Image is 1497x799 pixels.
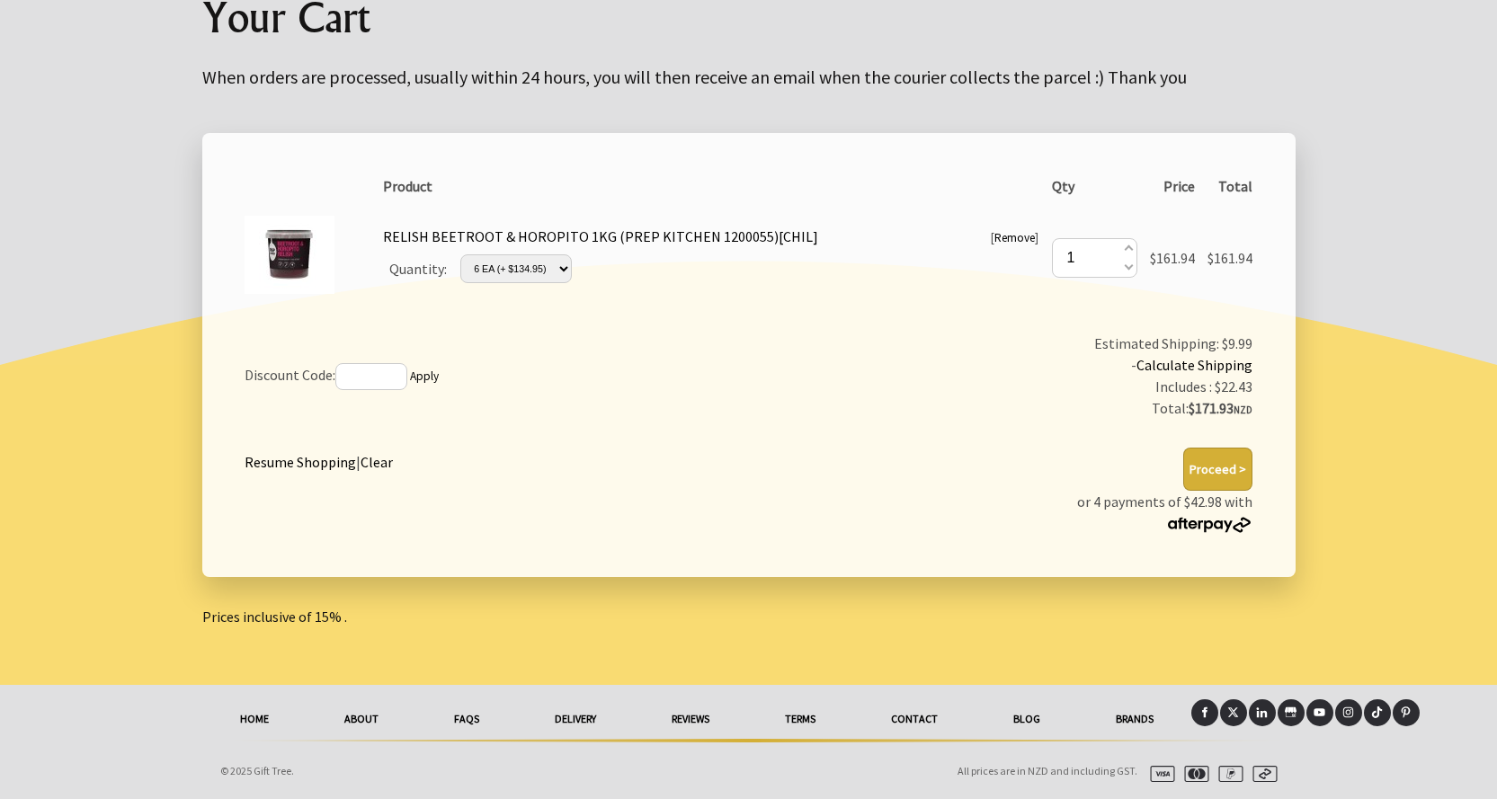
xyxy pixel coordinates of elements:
[991,230,1038,245] small: [ ]
[202,699,307,739] a: HOME
[410,368,439,384] a: Apply
[1393,699,1420,726] a: Pinterest
[1143,766,1175,782] img: visa.svg
[220,764,294,777] span: © 2025 Gift Tree.
[1177,766,1209,782] img: mastercard.svg
[1144,203,1201,311] td: $161.94
[958,764,1137,777] span: All prices are in NZD and including GST.
[804,397,1253,421] div: Total:
[202,606,1296,627] p: Prices inclusive of 15% .
[1136,356,1252,374] a: Calculate Shipping
[416,699,517,739] a: FAQs
[804,376,1253,397] div: Includes : $22.43
[517,699,634,739] a: delivery
[1183,448,1252,491] button: Proceed >
[245,448,393,473] div: |
[361,453,393,471] a: Clear
[1335,699,1362,726] a: Instagram
[1364,699,1391,726] a: Tiktok
[377,169,1046,203] th: Product
[202,66,1187,88] big: When orders are processed, usually within 24 hours, you will then receive an email when the couri...
[307,699,416,739] a: About
[634,699,747,739] a: reviews
[747,699,853,739] a: Terms
[797,326,1259,427] td: Estimated Shipping: $9.99 -
[335,363,407,390] input: If you have a discount code, enter it here and press 'Apply'.
[1201,169,1259,203] th: Total
[1306,699,1333,726] a: Youtube
[1144,169,1201,203] th: Price
[1211,766,1243,782] img: paypal.svg
[1245,766,1278,782] img: afterpay.svg
[383,247,453,289] td: Quantity:
[238,326,798,427] td: Discount Code:
[976,699,1078,739] a: Blog
[383,227,818,245] a: RELISH BEETROOT & HOROPITO 1KG (PREP KITCHEN 1200055)[CHIL]
[1201,203,1259,311] td: $161.94
[1077,491,1252,534] p: or 4 payments of $42.98 with
[994,230,1035,245] a: Remove
[1189,399,1252,417] strong: $171.93
[1045,169,1143,203] th: Qty
[853,699,976,739] a: Contact
[245,453,356,471] a: Resume Shopping
[1220,699,1247,726] a: X (Twitter)
[1234,404,1252,416] span: NZD
[1249,699,1276,726] a: LinkedIn
[1191,699,1218,726] a: Facebook
[1166,517,1252,533] img: Afterpay
[1078,699,1191,739] a: Brands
